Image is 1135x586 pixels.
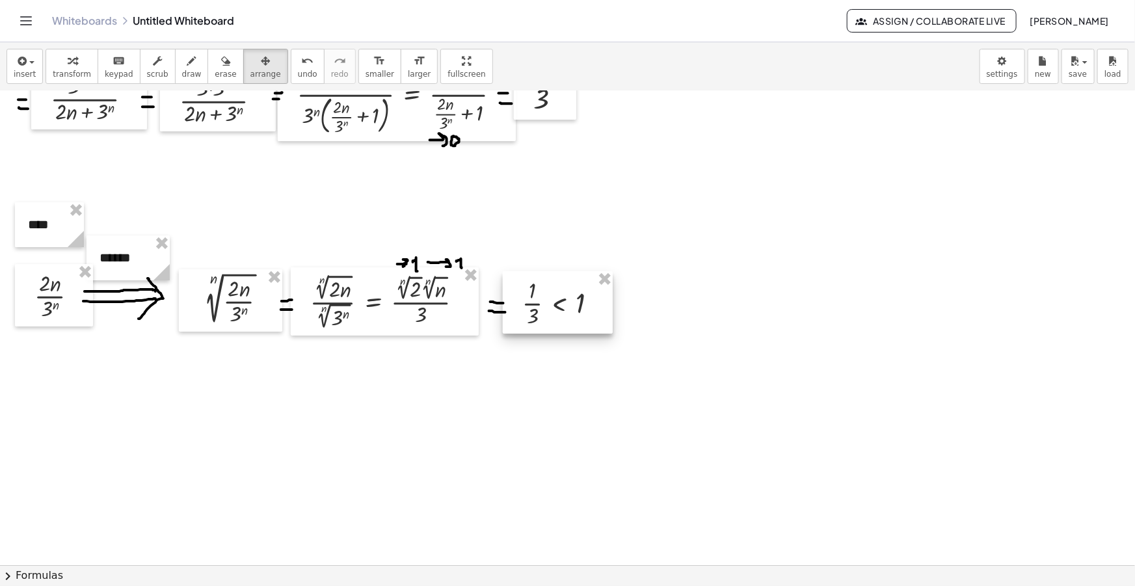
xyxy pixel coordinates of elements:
[1035,70,1051,79] span: new
[16,10,36,31] button: Toggle navigation
[987,70,1018,79] span: settings
[52,14,117,27] a: Whiteboards
[980,49,1025,84] button: settings
[98,49,140,84] button: keyboardkeypad
[175,49,209,84] button: draw
[401,49,438,84] button: format_sizelarger
[1104,70,1121,79] span: load
[53,70,91,79] span: transform
[1097,49,1128,84] button: load
[46,49,98,84] button: transform
[105,70,133,79] span: keypad
[14,70,36,79] span: insert
[413,53,425,69] i: format_size
[324,49,356,84] button: redoredo
[1028,49,1059,84] button: new
[140,49,176,84] button: scrub
[1062,49,1095,84] button: save
[147,70,168,79] span: scrub
[207,49,243,84] button: erase
[373,53,386,69] i: format_size
[298,70,317,79] span: undo
[440,49,492,84] button: fullscreen
[334,53,346,69] i: redo
[331,70,349,79] span: redo
[1019,9,1119,33] button: [PERSON_NAME]
[858,15,1006,27] span: Assign / Collaborate Live
[243,49,288,84] button: arrange
[291,49,325,84] button: undoundo
[301,53,314,69] i: undo
[358,49,401,84] button: format_sizesmaller
[250,70,281,79] span: arrange
[408,70,431,79] span: larger
[7,49,43,84] button: insert
[366,70,394,79] span: smaller
[182,70,202,79] span: draw
[1069,70,1087,79] span: save
[215,70,236,79] span: erase
[1030,15,1109,27] span: [PERSON_NAME]
[847,9,1017,33] button: Assign / Collaborate Live
[113,53,125,69] i: keyboard
[447,70,485,79] span: fullscreen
